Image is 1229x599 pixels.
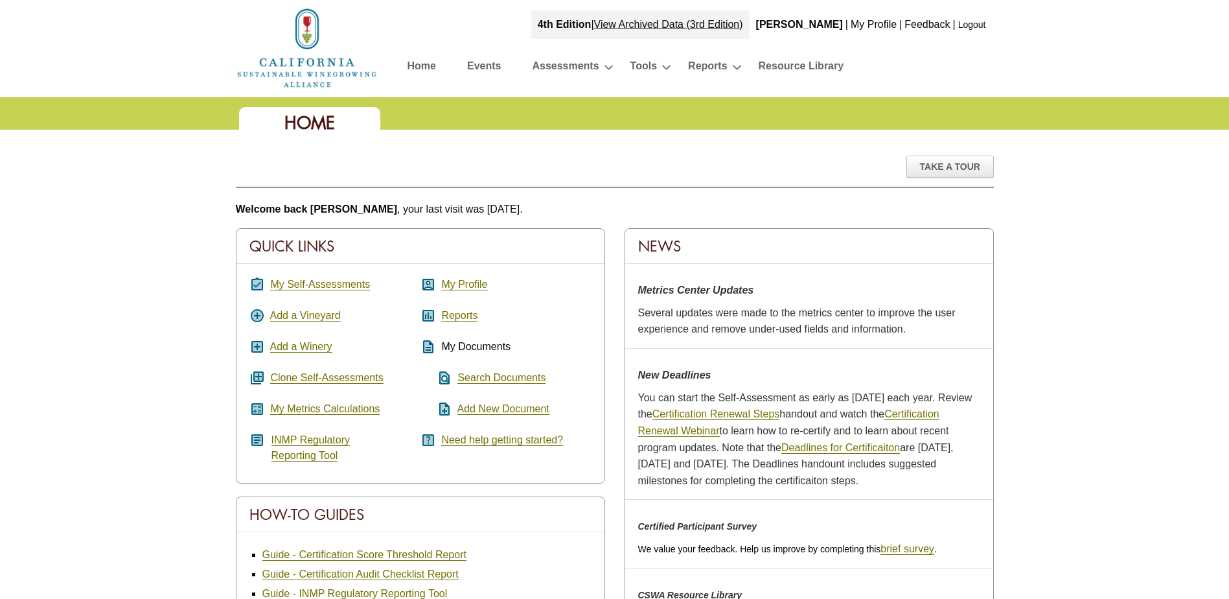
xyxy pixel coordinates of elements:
div: How-To Guides [236,497,604,532]
a: My Profile [441,279,487,290]
strong: Metrics Center Updates [638,285,754,296]
div: | [844,10,849,39]
i: calculate [249,401,265,417]
i: account_box [420,277,436,292]
a: Search Documents [457,372,546,384]
a: My Metrics Calculations [270,403,380,415]
a: Certification Renewal Webinar [638,408,939,437]
a: brief survey [880,543,934,555]
em: Certified Participant Survey [638,521,757,532]
a: Deadlines for Certificaiton [781,442,900,454]
p: , your last visit was [DATE]. [236,201,994,218]
a: Logout [958,19,986,30]
a: Events [467,57,501,80]
a: Add a Vineyard [270,310,341,322]
a: INMP RegulatoryReporting Tool [271,434,350,462]
strong: 4th Edition [538,19,592,30]
a: Reports [441,310,477,322]
div: News [625,229,993,264]
div: | [531,10,750,39]
div: | [952,10,957,39]
a: View Archived Data (3rd Edition) [594,19,743,30]
span: We value your feedback. Help us improve by completing this . [638,544,937,554]
span: My Documents [441,341,511,352]
div: Quick Links [236,229,604,264]
strong: New Deadlines [638,370,711,381]
div: Take A Tour [906,156,994,178]
a: Assessments [532,57,599,80]
a: Add a Winery [270,341,332,353]
i: description [420,339,436,355]
a: Guide - Certification Audit Checklist Report [262,569,459,580]
i: article [249,432,265,448]
i: assessment [420,308,436,323]
i: assignment_turned_in [249,277,265,292]
a: Add New Document [457,403,549,415]
a: Need help getting started? [441,434,563,446]
i: queue [249,370,265,386]
a: My Profile [851,19,897,30]
b: Welcome back [PERSON_NAME] [236,204,398,215]
i: find_in_page [420,370,452,386]
span: Home [284,112,335,134]
i: add_box [249,339,265,355]
img: logo_cswa2x.png [236,6,378,89]
a: My Self-Assessments [270,279,370,290]
a: Home [408,57,436,80]
i: add_circle [249,308,265,323]
a: Feedback [904,19,950,30]
a: Certification Renewal Steps [652,408,780,420]
a: Clone Self-Assessments [270,372,383,384]
span: Several updates were made to the metrics center to improve the user experience and remove under-u... [638,307,956,335]
i: help_center [420,432,436,448]
a: Guide - Certification Score Threshold Report [262,549,466,561]
div: | [898,10,903,39]
p: You can start the Self-Assessment as early as [DATE] each year. Review the handout and watch the ... [638,390,980,489]
a: Resource Library [759,57,844,80]
a: Home [236,41,378,53]
i: note_add [420,401,452,417]
b: [PERSON_NAME] [756,19,843,30]
a: Reports [688,57,727,80]
a: Tools [630,57,657,80]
